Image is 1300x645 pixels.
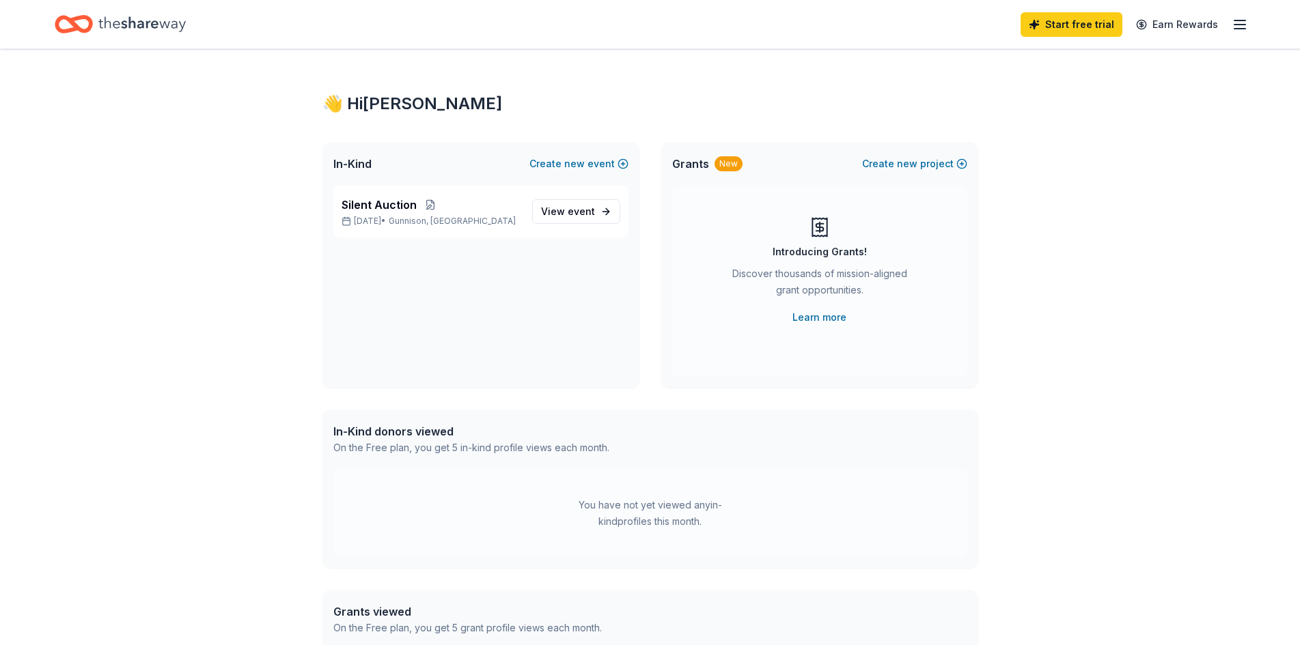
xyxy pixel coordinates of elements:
button: Createnewevent [529,156,628,172]
span: new [897,156,917,172]
div: Discover thousands of mission-aligned grant opportunities. [727,266,913,304]
div: Grants viewed [333,603,602,620]
a: Learn more [792,309,846,326]
div: Introducing Grants! [773,244,867,260]
p: [DATE] • [342,216,521,227]
span: Grants [672,156,709,172]
span: View [541,203,595,220]
span: event [568,205,595,217]
a: Home [55,8,186,40]
span: In-Kind [333,156,372,172]
a: View event [532,199,620,224]
button: Createnewproject [862,156,967,172]
div: 👋 Hi [PERSON_NAME] [322,93,978,115]
span: Gunnison, [GEOGRAPHIC_DATA] [389,216,516,227]
div: On the Free plan, you get 5 grant profile views each month. [333,620,602,636]
span: new [564,156,585,172]
a: Earn Rewards [1128,12,1226,37]
div: New [715,156,743,171]
div: In-Kind donors viewed [333,423,609,440]
a: Start free trial [1021,12,1122,37]
div: On the Free plan, you get 5 in-kind profile views each month. [333,440,609,456]
div: You have not yet viewed any in-kind profiles this month. [565,497,736,530]
span: Silent Auction [342,197,417,213]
